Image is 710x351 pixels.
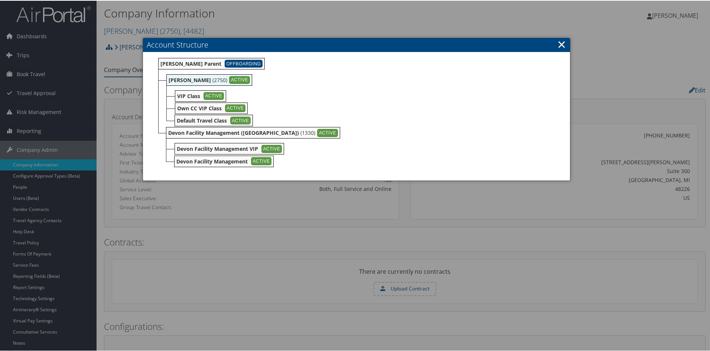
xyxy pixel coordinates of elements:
[177,104,222,111] b: Own CC VIP Class
[261,144,282,152] div: ACTIVE
[177,116,227,123] b: Default Travel Class
[225,104,246,112] div: ACTIVE
[177,92,200,99] b: VIP Class
[168,129,299,136] b: Devon Facility Management ([GEOGRAPHIC_DATA])
[160,59,221,66] b: [PERSON_NAME] Parent
[251,156,272,165] div: ACTIVE
[169,76,211,83] b: [PERSON_NAME]
[143,37,570,51] h3: Account Structure
[557,36,566,51] a: ×
[166,126,340,138] div: (1330)
[229,75,250,84] div: ACTIVE
[230,116,251,124] div: ACTIVE
[225,59,263,67] div: OFFBOARDING
[176,157,248,164] b: Devon Facility Management
[166,74,252,85] div: (2750)
[177,144,258,152] b: Devon Facility Management VIP
[317,128,338,136] div: ACTIVE
[143,37,570,180] div: Account Structure
[203,91,224,100] div: ACTIVE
